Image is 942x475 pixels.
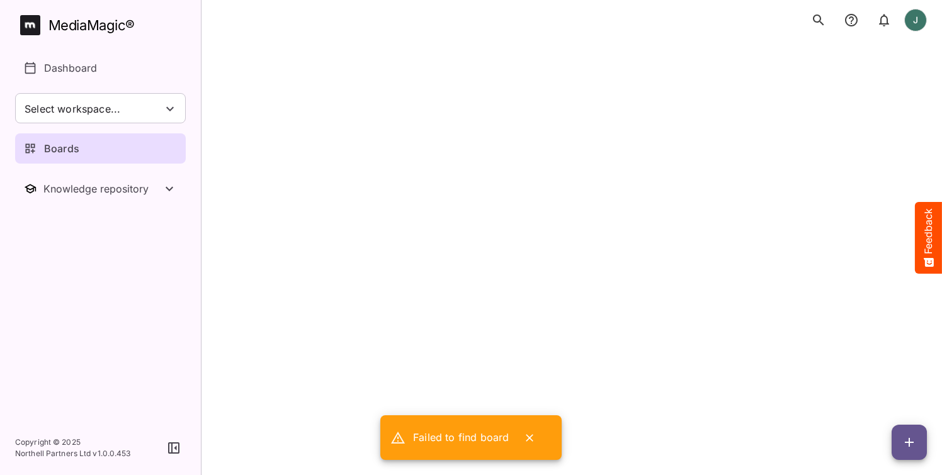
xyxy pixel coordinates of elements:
[15,53,186,83] a: Dashboard
[521,430,538,446] button: Close
[413,425,509,450] div: Failed to find board
[871,8,897,33] button: notifications
[915,202,942,274] button: Feedback
[25,102,120,116] span: Select workspace...
[48,15,135,36] div: MediaMagic ®
[904,9,927,31] div: J
[20,15,186,35] a: MediaMagic®
[44,60,97,75] p: Dashboard
[43,182,162,195] div: Knowledge repository
[15,133,186,164] a: Boards
[806,8,831,33] button: search
[839,8,864,33] button: notifications
[44,141,79,156] p: Boards
[15,174,186,204] nav: Knowledge repository
[15,437,131,448] p: Copyright © 2025
[15,448,131,459] p: Northell Partners Ltd v 1.0.0.453
[15,174,186,204] button: Toggle Knowledge repository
